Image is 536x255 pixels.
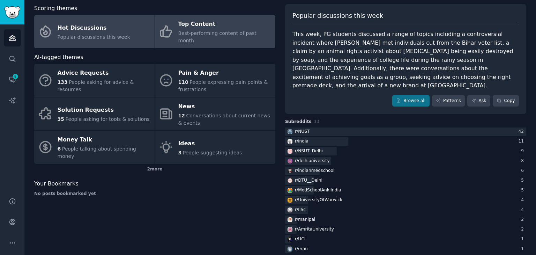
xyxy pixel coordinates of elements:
[295,177,322,184] div: r/ DTU__Delhi
[285,206,526,214] a: IIScr/IISc4
[58,79,68,85] span: 133
[295,129,310,135] div: r/ NUST
[34,164,275,175] div: 2 more
[155,64,275,97] a: Pain & Anger110People expressing pain points & frustrations
[521,226,526,233] div: 2
[288,207,292,212] img: IISc
[521,236,526,242] div: 1
[4,6,20,19] img: GummySearch logo
[521,168,526,174] div: 6
[521,217,526,223] div: 2
[521,148,526,154] div: 9
[467,95,490,107] a: Ask
[288,217,292,222] img: manipal
[178,68,272,79] div: Pain & Anger
[295,226,334,233] div: r/ AmritaUniversity
[288,178,292,183] img: DTU__Delhi
[295,168,334,174] div: r/ indianmedschool
[295,148,323,154] div: r/ NSUT_Delhi
[288,129,292,134] img: NUST
[521,246,526,252] div: 1
[295,197,342,203] div: r/ UniversityOfWarwick
[295,236,307,242] div: r/ UCL
[34,131,155,164] a: Money Talk6People talking about spending money
[178,138,242,149] div: Ideas
[518,129,526,135] div: 42
[58,146,136,159] span: People talking about spending money
[288,149,292,154] img: NSUT_Delhi
[295,138,308,145] div: r/ india
[12,74,18,79] span: 8
[178,19,272,30] div: Top Content
[34,64,155,97] a: Advice Requests133People asking for advice & resources
[58,134,151,146] div: Money Talk
[521,158,526,164] div: 8
[178,113,270,126] span: Conversations about current news & events
[288,237,292,242] img: UCL
[178,79,188,85] span: 110
[288,247,292,252] img: erau
[288,168,292,173] img: indianmedschool
[58,34,130,40] span: Popular discussions this week
[155,15,275,48] a: Top ContentBest-performing content of past month
[285,119,312,125] span: Subreddits
[178,113,185,118] span: 12
[288,188,292,193] img: MedSchoolAnkiIndia
[285,186,526,195] a: MedSchoolAnkiIndiar/MedSchoolAnkiIndia5
[65,116,149,122] span: People asking for tools & solutions
[34,15,155,48] a: Hot DiscussionsPopular discussions this week
[493,95,519,107] button: Copy
[178,150,182,155] span: 3
[34,4,77,13] span: Scoring themes
[392,95,430,107] a: Browse all
[292,12,383,20] span: Popular discussions this week
[58,105,150,116] div: Solution Requests
[295,217,315,223] div: r/ manipal
[288,227,292,232] img: AmritaUniversity
[314,119,320,124] span: 13
[34,191,275,197] div: No posts bookmarked yet
[183,150,242,155] span: People suggesting ideas
[521,187,526,194] div: 5
[58,79,134,92] span: People asking for advice & resources
[288,139,292,144] img: india
[178,30,256,43] span: Best-performing content of past month
[292,30,519,90] div: This week, PG students discussed a range of topics including a controversial incident where [PERS...
[285,176,526,185] a: DTU__Delhir/DTU__Delhi5
[178,79,268,92] span: People expressing pain points & frustrations
[288,198,292,203] img: UniversityOfWarwick
[58,116,64,122] span: 35
[288,159,292,163] img: delhiuniversity
[34,53,83,62] span: AI-tagged themes
[521,207,526,213] div: 4
[58,68,151,79] div: Advice Requests
[295,246,308,252] div: r/ erau
[155,131,275,164] a: Ideas3People suggesting ideas
[285,137,526,146] a: indiar/india11
[285,235,526,244] a: UCLr/UCL1
[295,207,306,213] div: r/ IISc
[4,71,21,88] a: 8
[285,127,526,136] a: NUSTr/NUST42
[295,158,330,164] div: r/ delhiuniversity
[34,97,155,131] a: Solution Requests35People asking for tools & solutions
[295,187,341,194] div: r/ MedSchoolAnkiIndia
[58,146,61,152] span: 6
[285,216,526,224] a: manipalr/manipal2
[432,95,465,107] a: Patterns
[155,97,275,131] a: News12Conversations about current news & events
[285,147,526,156] a: NSUT_Delhir/NSUT_Delhi9
[521,197,526,203] div: 4
[521,177,526,184] div: 5
[285,157,526,166] a: delhiuniversityr/delhiuniversity8
[58,22,130,34] div: Hot Discussions
[518,138,526,145] div: 11
[285,245,526,254] a: eraur/erau1
[285,225,526,234] a: AmritaUniversityr/AmritaUniversity2
[178,101,272,112] div: News
[285,167,526,175] a: indianmedschoolr/indianmedschool6
[285,196,526,205] a: UniversityOfWarwickr/UniversityOfWarwick4
[34,180,79,188] span: Your Bookmarks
